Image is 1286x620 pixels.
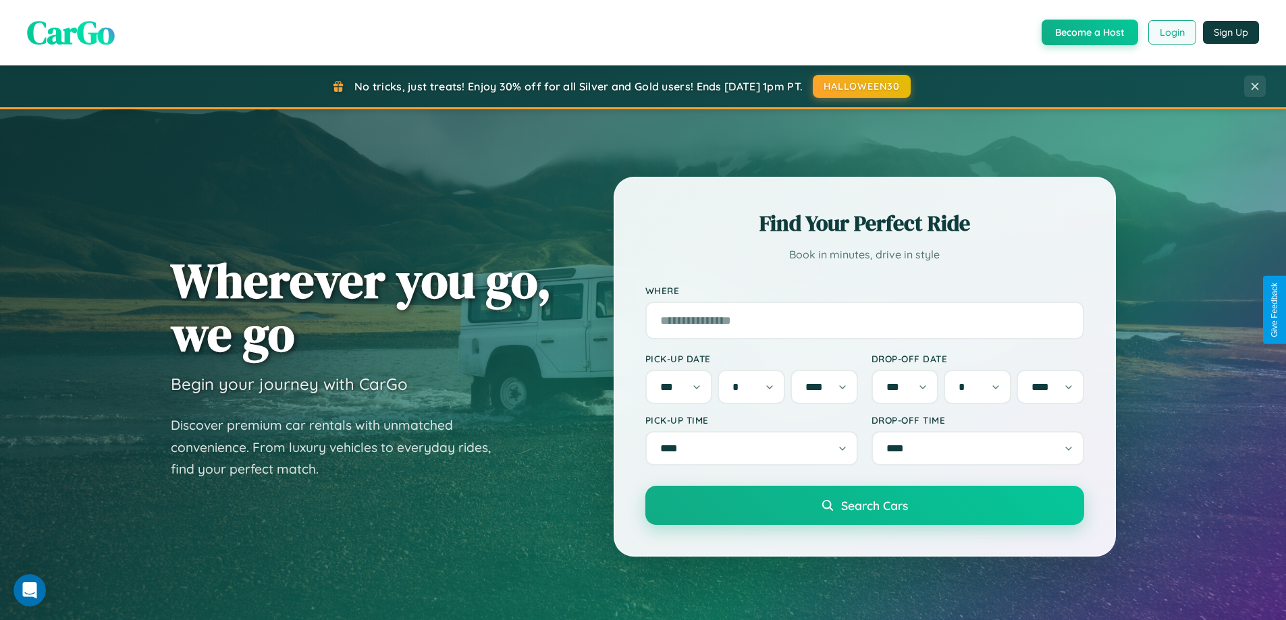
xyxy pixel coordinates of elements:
[872,353,1084,364] label: Drop-off Date
[645,245,1084,264] p: Book in minutes, drive in style
[841,498,908,513] span: Search Cars
[171,414,508,480] p: Discover premium car rentals with unmatched convenience. From luxury vehicles to everyday rides, ...
[872,414,1084,426] label: Drop-off Time
[14,574,46,607] iframe: Intercom live chat
[27,10,115,55] span: CarGo
[1203,21,1259,44] button: Sign Up
[1270,283,1279,337] div: Give Feedback
[171,254,552,360] h1: Wherever you go, we go
[813,75,911,98] button: HALLOWEEN30
[354,80,803,93] span: No tricks, just treats! Enjoy 30% off for all Silver and Gold users! Ends [DATE] 1pm PT.
[645,486,1084,525] button: Search Cars
[645,414,858,426] label: Pick-up Time
[1148,20,1196,45] button: Login
[171,374,408,394] h3: Begin your journey with CarGo
[645,208,1084,238] h2: Find Your Perfect Ride
[645,353,858,364] label: Pick-up Date
[645,285,1084,296] label: Where
[1042,20,1138,45] button: Become a Host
